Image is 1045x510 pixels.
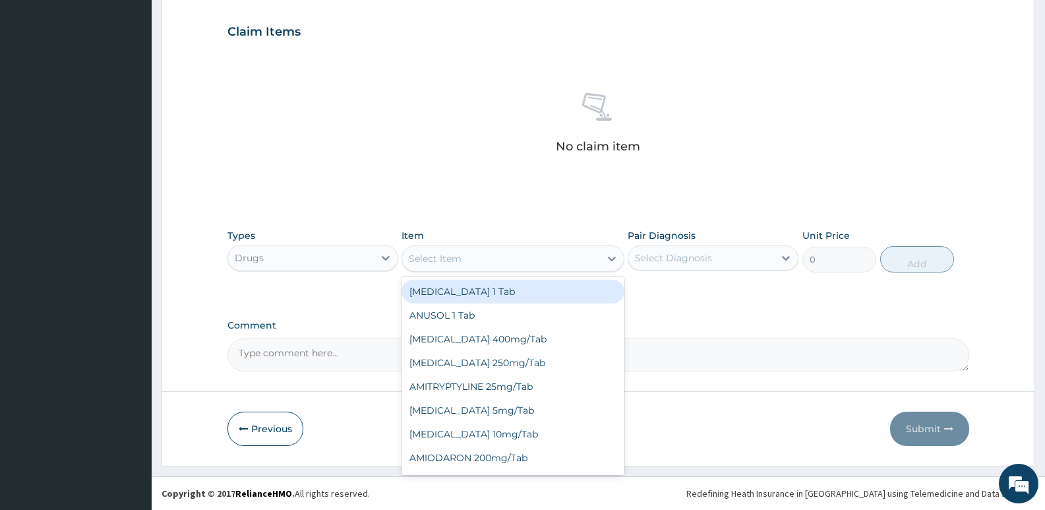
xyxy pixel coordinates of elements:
div: [MEDICAL_DATA] 5mg/Tab [402,398,624,422]
strong: Copyright © 2017 . [162,488,295,499]
label: Unit Price [802,229,850,242]
div: [MEDICAL_DATA] 1 Tab [402,280,624,303]
textarea: Type your message and hit 'Enter' [7,360,251,406]
div: AMOSIKCLAV/AUGUMENTIN 625mg/Tab [402,470,624,494]
div: AMITRYPTYLINE 25mg/Tab [402,375,624,398]
div: [MEDICAL_DATA] 10mg/Tab [402,422,624,446]
button: Previous [227,412,303,446]
div: ANUSOL 1 Tab [402,303,624,327]
button: Submit [890,412,969,446]
div: AMIODARON 200mg/Tab [402,446,624,470]
div: Drugs [235,251,264,265]
span: We're online! [76,166,182,300]
label: Comment [227,320,969,331]
div: [MEDICAL_DATA] 250mg/Tab [402,351,624,375]
div: [MEDICAL_DATA] 400mg/Tab [402,327,624,351]
a: RelianceHMO [235,488,292,499]
p: No claim item [556,140,640,153]
h3: Claim Items [227,25,301,40]
label: Item [402,229,424,242]
div: Chat with us now [69,74,222,91]
img: d_794563401_company_1708531726252_794563401 [24,66,53,99]
button: Add [880,246,954,272]
div: Minimize live chat window [216,7,248,38]
label: Types [227,230,255,241]
div: Select Item [409,252,462,265]
div: Redefining Heath Insurance in [GEOGRAPHIC_DATA] using Telemedicine and Data Science! [686,487,1035,500]
label: Pair Diagnosis [628,229,696,242]
div: Select Diagnosis [635,251,712,265]
footer: All rights reserved. [152,476,1045,510]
